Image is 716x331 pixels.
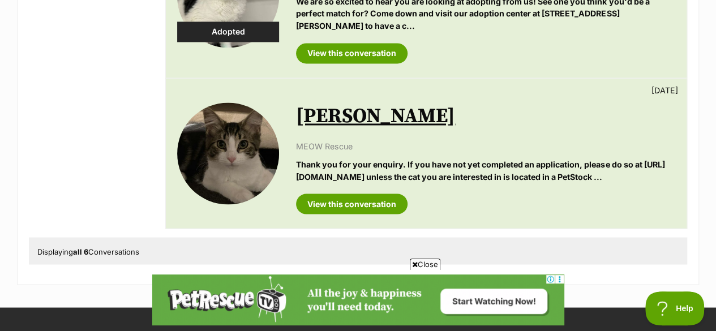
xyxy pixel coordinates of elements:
span: Displaying Conversations [37,247,139,256]
p: [DATE] [651,84,678,96]
a: View this conversation [296,194,408,214]
iframe: Advertisement [152,274,564,325]
a: View this conversation [296,43,408,63]
strong: all 6 [73,247,88,256]
div: Adopted [177,22,279,42]
p: MEOW Rescue [296,140,675,152]
span: Close [410,259,440,270]
img: Blair [177,102,279,204]
a: [PERSON_NAME] [296,104,455,129]
iframe: Help Scout Beacon - Open [645,291,705,325]
p: Thank you for your enquiry. If you have not yet completed an application, please do so at [URL][D... [296,158,675,182]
